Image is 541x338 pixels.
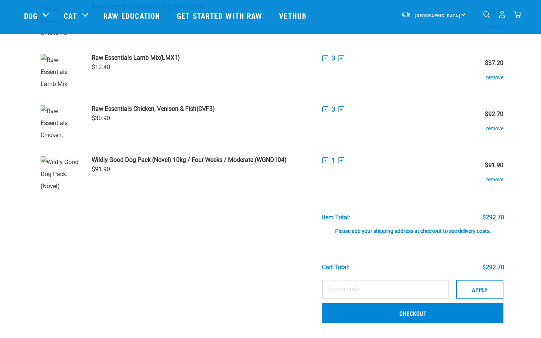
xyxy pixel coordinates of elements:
img: Raw Essentials Chicken, Venison & Fish [41,105,79,144]
a: Raw Essentials Lamb Mix(LMX1) [92,54,314,61]
button: + [338,106,344,112]
a: Dog [24,10,38,21]
input: Promo code [322,280,449,299]
img: Wildly Good Dog Pack (Novel) [41,156,79,195]
span: [GEOGRAPHIC_DATA] [415,14,460,17]
button: + [338,55,344,61]
a: Vethub [272,0,316,30]
img: user.png [498,11,506,18]
button: - [322,157,328,163]
span: $30.90 [92,115,110,122]
button: remove [486,169,503,183]
button: - [322,106,328,112]
span: 1 [331,156,335,164]
img: van-moving.png [401,11,411,18]
a: Raw Education [96,0,169,30]
img: home-icon-1@2x.png [483,11,490,18]
div: $292.70 [482,264,504,271]
img: home-icon@2x.png [514,11,521,18]
div: $292.70 [482,214,504,221]
strong: Wildly Good Dog Pack (Novel) 10kg / Four Weeks / Moderate (WGND104) [92,156,287,163]
span: $91.90 [92,166,110,173]
button: Apply [456,280,503,299]
img: Raw Essentials Lamb Mix [41,54,79,93]
strong: Raw Essentials Lamb Mix [92,54,160,61]
a: Raw Essentials Chicken, Venison & Fish(CVF3) [92,105,314,112]
td: $37.20 [461,48,508,99]
div: Cart total: [322,264,349,271]
button: remove [486,118,503,132]
div: Please add your shipping address at checkout to see delivery costs. [322,221,504,234]
button: remove [486,66,503,81]
button: + [338,157,344,163]
span: 3 [331,54,335,62]
a: Checkout [322,303,503,323]
a: Get started with Raw [169,0,272,30]
div: Item Total: [322,214,350,221]
td: $91.90 [461,150,508,201]
a: Wildly Good Dog Pack (Novel) 10kg / Four Weeks / Moderate (WGND104) [92,156,314,163]
a: Cat [64,10,77,21]
button: - [322,55,328,61]
strong: Raw Essentials Chicken, Venison & Fish [92,105,196,112]
span: 3 [331,105,335,113]
span: $12.40 [92,63,110,71]
td: $92.70 [461,99,508,150]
